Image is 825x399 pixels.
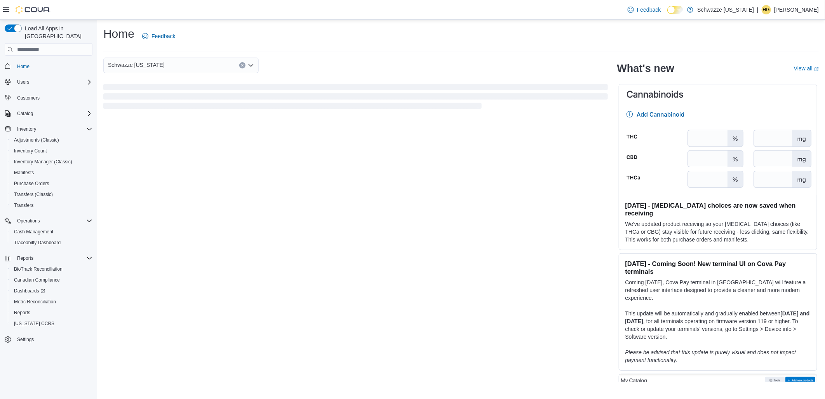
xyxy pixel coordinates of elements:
[8,296,96,307] button: Metrc Reconciliation
[762,5,771,14] div: Hunter Grundman
[11,238,64,247] a: Traceabilty Dashboard
[11,168,37,177] a: Manifests
[8,318,96,329] button: [US_STATE] CCRS
[11,308,92,317] span: Reports
[11,135,92,145] span: Adjustments (Classic)
[8,264,96,275] button: BioTrack Reconciliation
[14,254,92,263] span: Reports
[17,218,40,224] span: Operations
[8,156,96,167] button: Inventory Manager (Classic)
[103,26,134,42] h1: Home
[11,179,92,188] span: Purchase Orders
[14,93,92,103] span: Customers
[11,275,92,285] span: Canadian Compliance
[625,310,811,341] p: This update will be automatically and gradually enabled between , for all terminals operating on ...
[625,310,810,324] strong: [DATE] and [DATE]
[17,95,40,101] span: Customers
[14,266,63,272] span: BioTrack Reconciliation
[11,146,92,156] span: Inventory Count
[667,6,684,14] input: Dark Mode
[151,32,175,40] span: Feedback
[11,157,75,166] a: Inventory Manager (Classic)
[14,254,37,263] button: Reports
[814,67,819,72] svg: External link
[14,277,60,283] span: Canadian Compliance
[14,62,33,71] a: Home
[17,63,30,70] span: Home
[14,202,33,208] span: Transfers
[17,255,33,261] span: Reports
[11,179,52,188] a: Purchase Orders
[11,308,33,317] a: Reports
[11,201,92,210] span: Transfers
[8,275,96,285] button: Canadian Compliance
[11,297,92,306] span: Metrc Reconciliation
[14,109,36,118] button: Catalog
[2,253,96,264] button: Reports
[11,264,66,274] a: BioTrack Reconciliation
[11,135,62,145] a: Adjustments (Classic)
[625,349,796,363] em: Please be advised that this update is purely visual and does not impact payment functionality.
[2,77,96,87] button: Users
[14,159,72,165] span: Inventory Manager (Classic)
[17,79,29,85] span: Users
[11,201,37,210] a: Transfers
[22,24,92,40] span: Load All Apps in [GEOGRAPHIC_DATA]
[108,60,165,70] span: Schwazze [US_STATE]
[14,137,59,143] span: Adjustments (Classic)
[2,108,96,119] button: Catalog
[2,60,96,72] button: Home
[763,5,770,14] span: HG
[14,77,92,87] span: Users
[11,227,56,236] a: Cash Management
[14,109,92,118] span: Catalog
[625,201,811,217] h3: [DATE] - [MEDICAL_DATA] choices are now saved when receiving
[14,334,92,344] span: Settings
[14,191,53,198] span: Transfers (Classic)
[17,126,36,132] span: Inventory
[14,180,49,187] span: Purchase Orders
[2,92,96,103] button: Customers
[14,93,43,103] a: Customers
[11,275,63,285] a: Canadian Compliance
[8,178,96,189] button: Purchase Orders
[625,278,811,302] p: Coming [DATE], Cova Pay terminal in [GEOGRAPHIC_DATA] will feature a refreshed user interface des...
[11,286,92,296] span: Dashboards
[14,310,30,316] span: Reports
[11,190,92,199] span: Transfers (Classic)
[11,238,92,247] span: Traceabilty Dashboard
[14,148,47,154] span: Inventory Count
[14,216,43,226] button: Operations
[14,335,37,344] a: Settings
[625,220,811,243] p: We've updated product receiving so your [MEDICAL_DATA] choices (like THCa or CBG) stay visible fo...
[11,157,92,166] span: Inventory Manager (Classic)
[14,240,61,246] span: Traceabilty Dashboard
[11,190,56,199] a: Transfers (Classic)
[757,5,759,14] p: |
[14,216,92,226] span: Operations
[2,334,96,345] button: Settings
[794,65,819,72] a: View allExternal link
[14,124,39,134] button: Inventory
[774,5,819,14] p: [PERSON_NAME]
[8,200,96,211] button: Transfers
[8,307,96,318] button: Reports
[625,260,811,275] h3: [DATE] - Coming Soon! New terminal UI on Cova Pay terminals
[17,336,34,343] span: Settings
[14,61,92,71] span: Home
[14,320,54,327] span: [US_STATE] CCRS
[2,215,96,226] button: Operations
[11,168,92,177] span: Manifests
[697,5,754,14] p: Schwazze [US_STATE]
[617,62,674,75] h2: What's new
[11,286,48,296] a: Dashboards
[16,6,50,14] img: Cova
[139,28,178,44] a: Feedback
[14,299,56,305] span: Metrc Reconciliation
[8,135,96,145] button: Adjustments (Classic)
[2,124,96,135] button: Inventory
[11,297,59,306] a: Metrc Reconciliation
[8,145,96,156] button: Inventory Count
[8,237,96,248] button: Traceabilty Dashboard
